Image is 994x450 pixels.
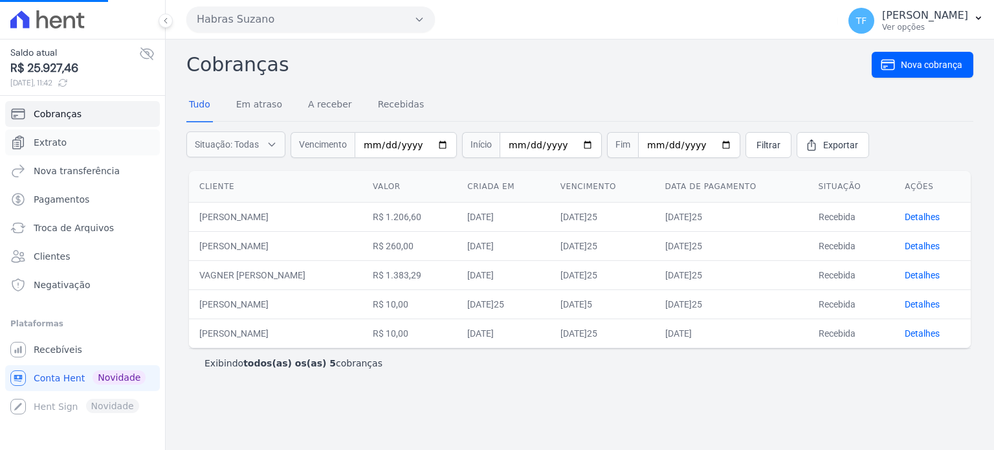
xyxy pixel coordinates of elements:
p: [PERSON_NAME] [882,9,968,22]
td: [DATE] [457,319,549,348]
span: Clientes [34,250,70,263]
td: VAGNER [PERSON_NAME] [189,260,362,289]
td: [DATE]5 [550,289,655,319]
a: Extrato [5,129,160,155]
th: Data de pagamento [655,171,808,203]
span: Situação: Todas [195,138,259,151]
td: [PERSON_NAME] [189,231,362,260]
nav: Sidebar [10,101,155,420]
span: [DATE], 11:42 [10,77,139,89]
span: Novidade [93,370,146,385]
td: R$ 10,00 [362,289,457,319]
a: Filtrar [745,132,791,158]
button: Habras Suzano [186,6,435,32]
td: Recebida [808,319,895,348]
a: Conta Hent Novidade [5,365,160,391]
span: Fim [607,132,638,158]
a: Recebíveis [5,337,160,363]
a: Clientes [5,243,160,269]
div: Plataformas [10,316,155,332]
td: [DATE]25 [550,202,655,231]
p: Exibindo cobranças [204,357,382,370]
th: Criada em [457,171,549,203]
a: Em atraso [234,89,285,122]
td: [DATE]25 [655,231,808,260]
td: R$ 260,00 [362,231,457,260]
td: [DATE] [655,319,808,348]
a: Detalhes [905,241,940,251]
th: Cliente [189,171,362,203]
td: Recebida [808,289,895,319]
td: [PERSON_NAME] [189,289,362,319]
a: Detalhes [905,212,940,222]
h2: Cobranças [186,50,872,79]
td: [DATE] [457,260,549,289]
td: [PERSON_NAME] [189,202,362,231]
a: A receber [305,89,355,122]
td: Recebida [808,202,895,231]
button: Situação: Todas [186,131,285,157]
th: Ações [894,171,971,203]
td: [DATE]25 [550,319,655,348]
a: Recebidas [375,89,427,122]
td: [DATE]25 [655,260,808,289]
span: Negativação [34,278,91,291]
td: [DATE]25 [655,202,808,231]
td: [DATE] [457,202,549,231]
span: Conta Hent [34,372,85,385]
span: Extrato [34,136,67,149]
a: Troca de Arquivos [5,215,160,241]
td: [PERSON_NAME] [189,319,362,348]
span: Pagamentos [34,193,89,206]
span: Saldo atual [10,46,139,60]
b: todos(as) os(as) 5 [243,358,336,368]
td: [DATE]25 [655,289,808,319]
a: Nova cobrança [872,52,973,78]
span: Filtrar [757,139,780,152]
th: Vencimento [550,171,655,203]
td: R$ 1.383,29 [362,260,457,289]
td: [DATE]25 [550,260,655,289]
th: Situação [808,171,895,203]
span: Cobranças [34,107,82,120]
a: Negativação [5,272,160,298]
span: Vencimento [291,132,355,158]
td: [DATE] [457,231,549,260]
button: TF [PERSON_NAME] Ver opções [838,3,994,39]
a: Detalhes [905,270,940,280]
span: R$ 25.927,46 [10,60,139,77]
span: Nova cobrança [901,58,962,71]
a: Detalhes [905,328,940,339]
td: [DATE]25 [457,289,549,319]
span: Nova transferência [34,164,120,177]
a: Tudo [186,89,213,122]
td: Recebida [808,231,895,260]
p: Ver opções [882,22,968,32]
span: Início [462,132,500,158]
span: Troca de Arquivos [34,221,114,234]
span: TF [856,16,867,25]
a: Nova transferência [5,158,160,184]
a: Cobranças [5,101,160,127]
td: Recebida [808,260,895,289]
a: Exportar [797,132,869,158]
th: Valor [362,171,457,203]
td: R$ 1.206,60 [362,202,457,231]
span: Recebíveis [34,343,82,356]
a: Pagamentos [5,186,160,212]
td: R$ 10,00 [362,319,457,348]
a: Detalhes [905,299,940,309]
td: [DATE]25 [550,231,655,260]
span: Exportar [823,139,858,152]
